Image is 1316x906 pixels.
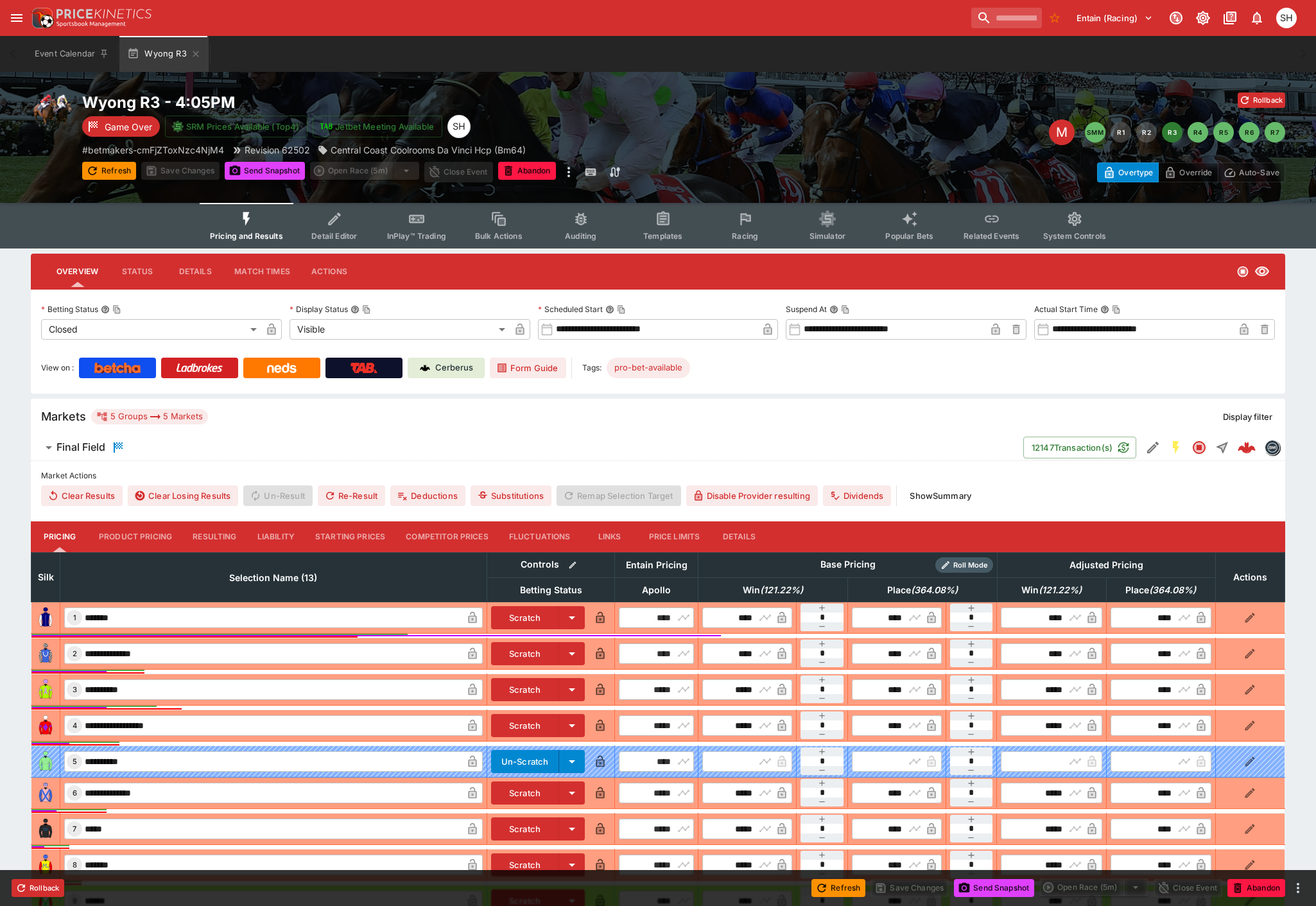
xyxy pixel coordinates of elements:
[46,256,108,287] button: Overview
[28,5,54,31] img: PriceKinetics Logo
[300,256,358,287] button: Actions
[1188,122,1208,143] button: R4
[351,305,359,314] button: Display StatusCopy To Clipboard
[305,521,395,552] button: Starting Prices
[105,120,152,134] p: Game Over
[885,231,933,241] span: Popular Bets
[1097,162,1159,182] button: Overtype
[35,783,56,803] img: runner 6
[565,231,596,241] span: Auditing
[1213,122,1234,143] button: R5
[166,256,224,287] button: Details
[1039,878,1148,896] div: split button
[935,557,993,573] div: Show/hide Price Roll mode configuration.
[35,679,56,700] img: runner 3
[35,751,56,772] img: runner 5
[491,606,560,629] button: Scratch
[290,304,348,315] p: Display Status
[56,9,152,19] img: PriceKinetics
[615,577,698,602] th: Apollo
[101,305,110,314] button: Betting StatusCopy To Clipboard
[96,409,203,424] div: 5 Groups 5 Markets
[408,358,485,378] a: Cerberus
[447,115,471,138] div: Scott Hunt
[829,305,838,314] button: Suspend AtCopy To Clipboard
[1239,166,1279,179] p: Auto-Save
[35,819,56,839] img: runner 7
[390,485,465,506] button: Deductions
[561,162,576,182] button: more
[387,231,446,241] span: InPlay™ Trading
[5,6,28,30] button: open drawer
[31,92,72,134] img: horse_racing.png
[1149,582,1196,598] em: ( 364.08 %)
[564,557,581,573] button: Bulk edit
[82,162,136,180] button: Refresh
[498,162,556,180] button: Abandon
[318,143,526,157] div: Central Coast Coolrooms Da Vinci Hcp (Bm64)
[1044,8,1065,28] button: No Bookmarks
[1007,582,1096,598] span: Win(121.22%)
[320,120,333,133] img: jetbet-logo.svg
[1234,435,1260,460] a: 078e4bc3-caed-4fcd-a9dd-5f2a64b9a8bb
[215,570,331,586] span: Selection Name (13)
[710,521,768,552] button: Details
[1043,231,1106,241] span: System Controls
[267,363,296,373] img: Neds
[617,305,626,314] button: Copy To Clipboard
[41,319,261,340] div: Closed
[475,231,523,241] span: Bulk Actions
[1215,406,1280,427] button: Display filter
[605,305,614,314] button: Scheduled StartCopy To Clipboard
[41,358,74,378] label: View on :
[639,521,711,552] button: Price Limits
[89,521,182,552] button: Product Pricing
[1188,436,1211,459] button: Closed
[1238,439,1256,457] div: 078e4bc3-caed-4fcd-a9dd-5f2a64b9a8bb
[313,116,442,137] button: Jetbet Meeting Available
[1034,304,1098,315] p: Actual Start Time
[31,521,89,552] button: Pricing
[1164,6,1188,30] button: Connected to PK
[128,485,238,506] button: Clear Losing Results
[243,485,312,506] span: Un-Result
[729,582,817,598] span: Win(121.22%)
[35,607,56,628] img: runner 1
[1290,880,1306,896] button: more
[1097,162,1285,182] div: Start From
[200,203,1116,248] div: Event type filters
[41,304,98,315] p: Betting Status
[471,485,551,506] button: Substitutions
[119,36,208,72] button: Wyong R3
[491,781,560,805] button: Scratch
[811,879,865,897] button: Refresh
[1265,440,1280,455] div: betmakers
[351,363,377,373] img: TabNZ
[760,582,803,598] em: ( 121.22 %)
[41,466,1275,485] label: Market Actions
[643,231,682,241] span: Templates
[1236,265,1249,278] svg: Closed
[810,231,845,241] span: Simulator
[948,560,993,571] span: Roll Mode
[499,521,581,552] button: Fluctuations
[686,485,818,506] button: Disable Provider resulting
[56,440,105,454] h6: Final Field
[1085,122,1105,143] button: SMM
[435,362,473,374] p: Cerberus
[70,788,80,797] span: 6
[615,552,698,577] th: Entain Pricing
[31,552,60,602] th: Silk
[1238,92,1285,108] button: Rollback
[1158,162,1218,182] button: Override
[70,721,80,730] span: 4
[35,643,56,664] img: runner 2
[247,521,305,552] button: Liability
[290,319,510,340] div: Visible
[911,582,958,598] em: ( 364.08 %)
[1211,436,1234,459] button: Straight
[1039,582,1082,598] em: ( 121.22 %)
[245,143,310,157] p: Revision 62502
[491,817,560,841] button: Scratch
[1239,122,1260,143] button: R6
